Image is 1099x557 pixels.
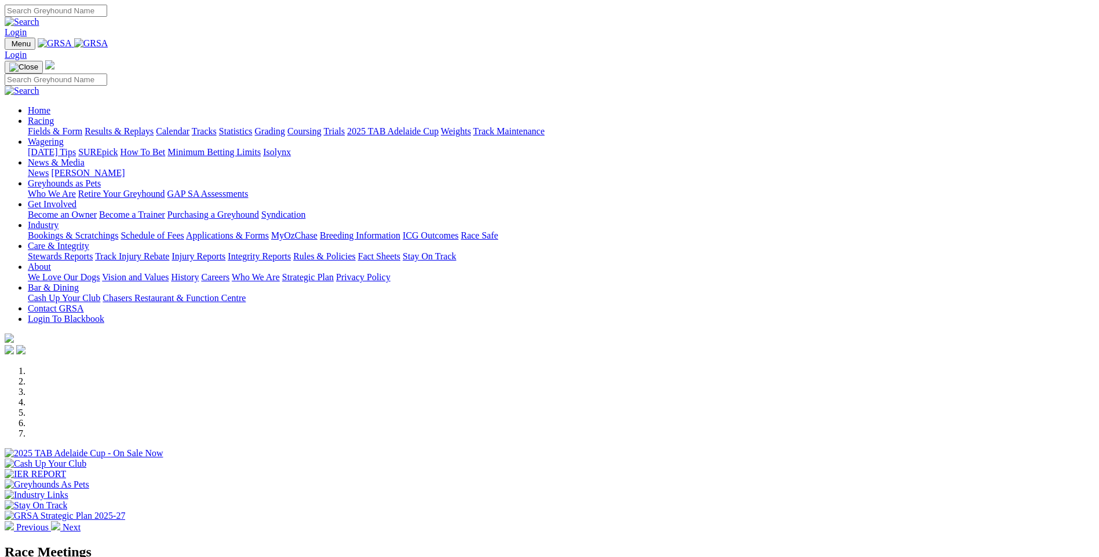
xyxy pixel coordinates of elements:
[16,522,49,532] span: Previous
[5,521,14,530] img: chevron-left-pager-white.svg
[51,168,125,178] a: [PERSON_NAME]
[5,500,67,511] img: Stay On Track
[85,126,154,136] a: Results & Replays
[403,230,458,240] a: ICG Outcomes
[28,147,76,157] a: [DATE] Tips
[403,251,456,261] a: Stay On Track
[5,74,107,86] input: Search
[201,272,229,282] a: Careers
[358,251,400,261] a: Fact Sheets
[192,126,217,136] a: Tracks
[28,314,104,324] a: Login To Blackbook
[28,272,100,282] a: We Love Our Dogs
[5,522,51,532] a: Previous
[271,230,317,240] a: MyOzChase
[347,126,439,136] a: 2025 TAB Adelaide Cup
[5,511,125,521] img: GRSA Strategic Plan 2025-27
[28,178,101,188] a: Greyhounds as Pets
[51,522,81,532] a: Next
[74,38,108,49] img: GRSA
[28,251,1094,262] div: Care & Integrity
[261,210,305,219] a: Syndication
[5,334,14,343] img: logo-grsa-white.png
[167,147,261,157] a: Minimum Betting Limits
[78,147,118,157] a: SUREpick
[12,39,31,48] span: Menu
[28,293,100,303] a: Cash Up Your Club
[5,448,163,459] img: 2025 TAB Adelaide Cup - On Sale Now
[5,469,66,479] img: IER REPORT
[167,210,259,219] a: Purchasing a Greyhound
[336,272,390,282] a: Privacy Policy
[28,241,89,251] a: Care & Integrity
[28,189,76,199] a: Who We Are
[5,459,86,469] img: Cash Up Your Club
[28,168,1094,178] div: News & Media
[28,293,1094,303] div: Bar & Dining
[28,147,1094,157] div: Wagering
[186,230,269,240] a: Applications & Forms
[461,230,498,240] a: Race Safe
[293,251,356,261] a: Rules & Policies
[5,17,39,27] img: Search
[5,61,43,74] button: Toggle navigation
[228,251,291,261] a: Integrity Reports
[5,27,27,37] a: Login
[28,116,54,126] a: Racing
[121,230,184,240] a: Schedule of Fees
[28,272,1094,283] div: About
[28,210,1094,220] div: Get Involved
[28,262,51,272] a: About
[28,126,82,136] a: Fields & Form
[28,126,1094,137] div: Racing
[5,490,68,500] img: Industry Links
[441,126,471,136] a: Weights
[9,63,38,72] img: Close
[5,345,14,354] img: facebook.svg
[28,303,83,313] a: Contact GRSA
[78,189,165,199] a: Retire Your Greyhound
[28,230,1094,241] div: Industry
[28,189,1094,199] div: Greyhounds as Pets
[99,210,165,219] a: Become a Trainer
[28,251,93,261] a: Stewards Reports
[167,189,249,199] a: GAP SA Assessments
[28,220,59,230] a: Industry
[5,50,27,60] a: Login
[5,5,107,17] input: Search
[287,126,322,136] a: Coursing
[156,126,189,136] a: Calendar
[51,521,60,530] img: chevron-right-pager-white.svg
[232,272,280,282] a: Who We Are
[103,293,246,303] a: Chasers Restaurant & Function Centre
[282,272,334,282] a: Strategic Plan
[28,137,64,146] a: Wagering
[320,230,400,240] a: Breeding Information
[28,168,49,178] a: News
[102,272,169,282] a: Vision and Values
[45,60,54,69] img: logo-grsa-white.png
[323,126,345,136] a: Trials
[5,479,89,490] img: Greyhounds As Pets
[255,126,285,136] a: Grading
[121,147,166,157] a: How To Bet
[28,230,118,240] a: Bookings & Scratchings
[28,105,50,115] a: Home
[28,157,85,167] a: News & Media
[5,86,39,96] img: Search
[219,126,253,136] a: Statistics
[38,38,72,49] img: GRSA
[28,283,79,292] a: Bar & Dining
[5,38,35,50] button: Toggle navigation
[95,251,169,261] a: Track Injury Rebate
[171,251,225,261] a: Injury Reports
[16,345,25,354] img: twitter.svg
[171,272,199,282] a: History
[63,522,81,532] span: Next
[28,199,76,209] a: Get Involved
[473,126,545,136] a: Track Maintenance
[28,210,97,219] a: Become an Owner
[263,147,291,157] a: Isolynx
